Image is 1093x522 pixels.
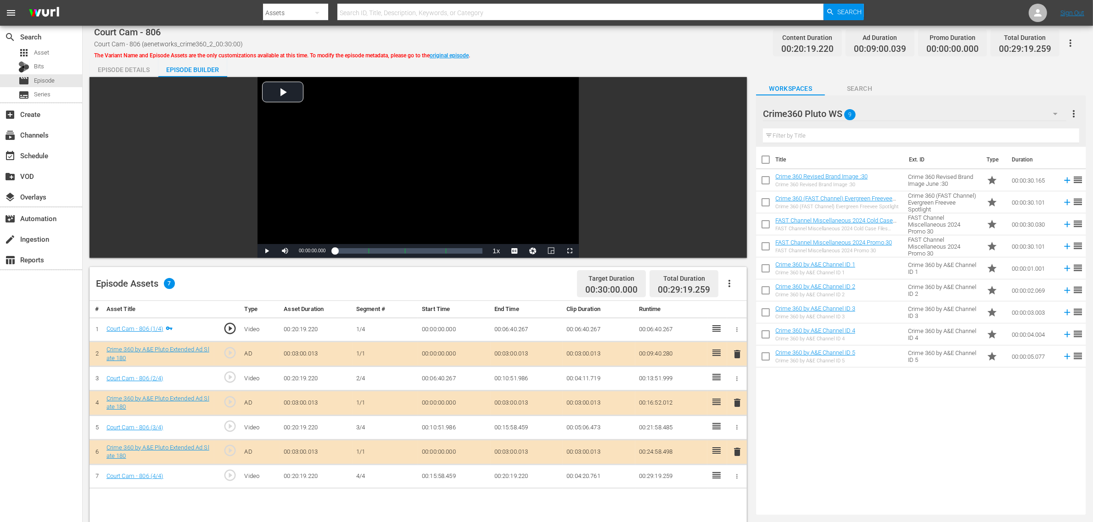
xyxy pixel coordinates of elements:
[658,284,710,295] span: 00:29:19.259
[94,52,470,59] span: The Variant Name and Episode Assets are the only customizations available at this time. To modify...
[775,173,868,180] a: Crime 360 Revised Brand Image :30
[926,44,979,55] span: 00:00:00.000
[90,317,103,342] td: 1
[22,2,66,24] img: ans4CAIJ8jUAAAAAAAAAAAAAAAAAAAAAAAAgQb4GAAAAAAAAAAAAAAAAAAAAAAAAJMjXAAAAAAAAAAAAAAAAAAAAAAAAgAT5G...
[987,307,998,318] span: Promo
[1062,263,1072,273] svg: Add to Episode
[781,31,834,44] div: Content Duration
[241,367,280,391] td: Video
[563,342,635,367] td: 00:03:00.013
[542,244,561,258] button: Picture-in-Picture
[353,317,418,342] td: 1/4
[223,370,237,384] span: play_circle_outline
[987,175,998,186] span: Promo
[1072,350,1083,361] span: reorder
[756,83,825,94] span: Workspaces
[241,301,280,318] th: Type
[5,32,16,43] span: Search
[775,182,868,188] div: Crime 360 Revised Brand Image :30
[241,439,280,464] td: AD
[1072,262,1083,273] span: reorder
[1062,307,1072,317] svg: Add to Episode
[90,342,103,367] td: 2
[903,147,981,172] th: Ext. ID
[5,192,16,203] span: Overlays
[34,76,55,85] span: Episode
[1072,174,1083,185] span: reorder
[1062,197,1072,207] svg: Add to Episode
[90,390,103,415] td: 4
[585,285,638,295] span: 00:30:00.000
[732,347,743,361] button: delete
[94,40,243,48] span: Court Cam - 806 (aenetworks_crime360_2_00:30:00)
[904,345,983,367] td: Crime 360 by A&E Channel ID 5
[94,27,161,38] span: Court Cam - 806
[90,301,103,318] th: #
[491,342,563,367] td: 00:03:00.013
[223,468,237,482] span: play_circle_outline
[103,301,215,318] th: Asset Title
[775,195,896,209] a: Crime 360 (FAST Channel) Evergreen Freevee Spotlight
[491,317,563,342] td: 00:06:40.267
[418,317,491,342] td: 00:00:00.000
[353,342,418,367] td: 1/1
[635,317,708,342] td: 00:06:40.267
[223,346,237,360] span: play_circle_outline
[106,472,163,479] a: Court Cam - 806 (4/4)
[34,90,50,99] span: Series
[926,31,979,44] div: Promo Duration
[563,439,635,464] td: 00:03:00.013
[241,390,280,415] td: AD
[775,261,855,268] a: Crime 360 by A&E Channel ID 1
[353,390,418,415] td: 1/1
[1008,235,1059,257] td: 00:00:30.101
[775,336,855,342] div: Crime 360 by A&E Channel ID 4
[280,367,353,391] td: 00:20:19.220
[1008,213,1059,235] td: 00:00:30.030
[491,464,563,489] td: 00:20:19.220
[280,439,353,464] td: 00:03:00.013
[223,395,237,409] span: play_circle_outline
[904,257,983,279] td: Crime 360 by A&E Channel ID 1
[241,317,280,342] td: Video
[1008,279,1059,301] td: 00:00:02.069
[164,278,175,289] span: 7
[418,390,491,415] td: 00:00:00.000
[418,416,491,440] td: 00:10:51.986
[1062,241,1072,251] svg: Add to Episode
[90,416,103,440] td: 5
[775,327,855,334] a: Crime 360 by A&E Channel ID 4
[353,439,418,464] td: 1/1
[280,390,353,415] td: 00:03:00.013
[1072,196,1083,207] span: reorder
[854,44,906,55] span: 00:09:00.039
[1008,323,1059,345] td: 00:00:04.004
[775,349,855,356] a: Crime 360 by A&E Channel ID 5
[775,147,903,172] th: Title
[1072,306,1083,317] span: reorder
[635,439,708,464] td: 00:24:58.498
[732,445,743,459] button: delete
[1068,108,1079,119] span: more_vert
[987,197,998,208] span: Promo
[158,59,227,77] button: Episode Builder
[353,367,418,391] td: 2/4
[5,255,16,266] span: Reports
[223,444,237,457] span: play_circle_outline
[635,342,708,367] td: 00:09:40.280
[96,278,175,289] div: Episode Assets
[487,244,505,258] button: Playback Rate
[418,439,491,464] td: 00:00:00.000
[280,416,353,440] td: 00:20:19.220
[904,213,983,235] td: FAST Channel Miscellaneous 2024 Promo 30
[90,439,103,464] td: 6
[1062,285,1072,295] svg: Add to Episode
[775,270,855,276] div: Crime 360 by A&E Channel ID 1
[280,342,353,367] td: 00:03:00.013
[18,75,29,86] span: Episode
[6,7,17,18] span: menu
[90,59,158,81] div: Episode Details
[418,464,491,489] td: 00:15:58.459
[5,213,16,224] span: Automation
[418,301,491,318] th: Start Time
